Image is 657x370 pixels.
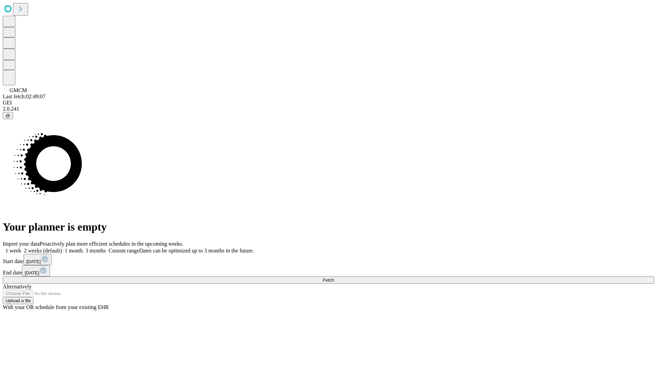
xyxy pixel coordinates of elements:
[3,265,654,276] div: End date
[323,277,334,283] span: Fetch
[3,100,654,106] div: GEI
[5,248,21,254] span: 1 week
[108,248,139,254] span: Custom range
[3,254,654,265] div: Start date
[5,113,10,118] span: @
[86,248,106,254] span: 3 months
[65,248,83,254] span: 1 month
[3,94,46,99] span: Last fetch: 02:49:07
[40,241,183,247] span: Proactively plan more efficient schedules in the upcoming weeks.
[3,297,34,304] button: Upload a file
[24,248,62,254] span: 2 weeks (default)
[3,241,40,247] span: Import your data
[26,259,41,264] span: [DATE]
[3,276,654,284] button: Fetch
[22,265,50,276] button: [DATE]
[3,304,109,310] span: With your OR schedule from your existing EHR
[3,106,654,112] div: 2.0.241
[3,284,31,289] span: Alternatively
[25,270,39,275] span: [DATE]
[10,87,27,93] span: GMCM
[3,221,654,233] h1: Your planner is empty
[24,254,52,265] button: [DATE]
[139,248,254,254] span: Dates can be optimized up to 3 months in the future.
[3,112,13,119] button: @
